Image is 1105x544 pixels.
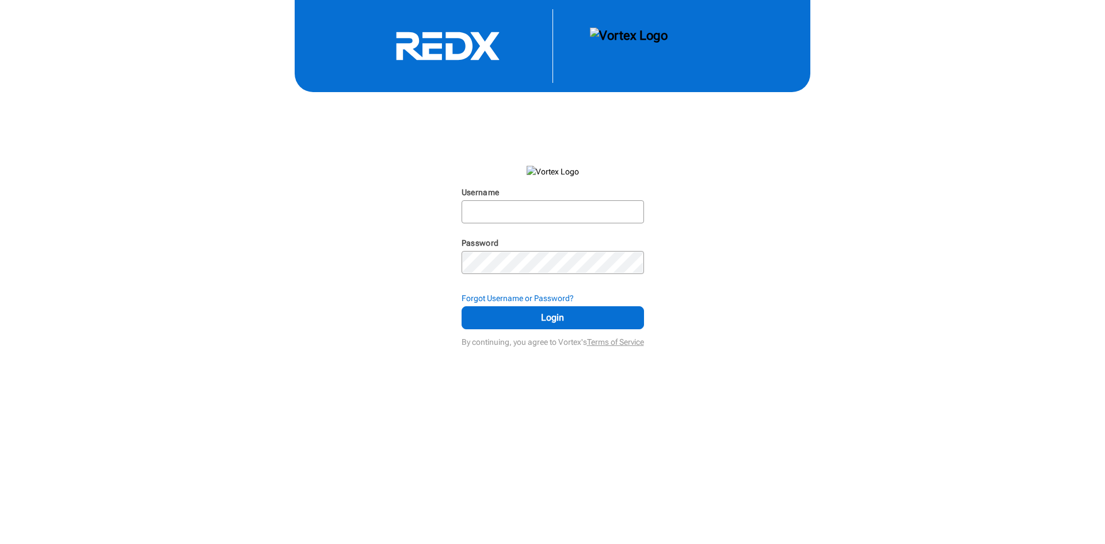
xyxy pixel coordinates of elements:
span: Login [476,311,630,325]
svg: RedX Logo [361,31,534,61]
label: Password [462,238,499,248]
button: Login [462,306,644,329]
div: Forgot Username or Password? [462,292,644,304]
label: Username [462,188,500,197]
a: Terms of Service [587,337,644,347]
div: By continuing, you agree to Vortex's [462,332,644,348]
strong: Forgot Username or Password? [462,294,574,303]
img: Vortex Logo [590,28,668,64]
img: Vortex Logo [527,166,579,177]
